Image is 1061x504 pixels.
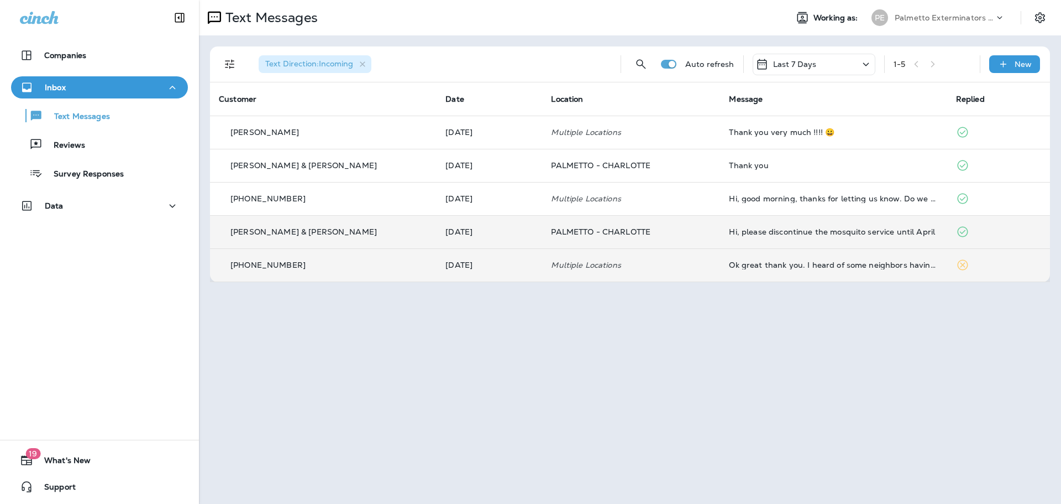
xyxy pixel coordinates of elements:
[445,94,464,104] span: Date
[33,482,76,496] span: Support
[219,53,241,75] button: Filters
[11,476,188,498] button: Support
[729,94,763,104] span: Message
[1015,60,1032,69] p: New
[551,94,583,104] span: Location
[445,128,533,137] p: Sep 3, 2025 03:07 PM
[956,94,985,104] span: Replied
[43,141,85,151] p: Reviews
[11,133,188,156] button: Reviews
[551,194,711,203] p: Multiple Locations
[230,227,377,236] p: [PERSON_NAME] & [PERSON_NAME]
[44,51,86,60] p: Companies
[551,128,711,137] p: Multiple Locations
[894,60,905,69] div: 1 - 5
[25,448,40,459] span: 19
[729,161,938,170] div: Thank you
[11,104,188,127] button: Text Messages
[813,13,860,23] span: Working as:
[43,112,110,122] p: Text Messages
[164,7,195,29] button: Collapse Sidebar
[45,83,66,92] p: Inbox
[230,128,299,137] p: [PERSON_NAME]
[265,59,353,69] span: Text Direction : Incoming
[729,261,938,269] div: Ok great thank you. I heard of some neighbors having some issues lately so wanted to make sure. M...
[45,201,64,210] p: Data
[895,13,994,22] p: Palmetto Exterminators LLC
[729,227,938,236] div: Hi, please discontinue the mosquito service until April
[551,160,650,170] span: PALMETTO - CHARLOTTE
[11,44,188,66] button: Companies
[230,161,377,170] p: [PERSON_NAME] & [PERSON_NAME]
[630,53,652,75] button: Search Messages
[219,94,256,104] span: Customer
[551,227,650,237] span: PALMETTO - CHARLOTTE
[11,195,188,217] button: Data
[551,261,711,269] p: Multiple Locations
[11,449,188,471] button: 19What's New
[230,261,306,269] p: [PHONE_NUMBER]
[1030,8,1050,28] button: Settings
[259,55,371,73] div: Text Direction:Incoming
[773,60,817,69] p: Last 7 Days
[871,9,888,26] div: PE
[685,60,734,69] p: Auto refresh
[33,456,91,469] span: What's New
[11,162,188,185] button: Survey Responses
[221,9,318,26] p: Text Messages
[445,194,533,203] p: Sep 3, 2025 10:13 AM
[43,169,124,180] p: Survey Responses
[445,261,533,269] p: Aug 27, 2025 05:20 PM
[729,128,938,137] div: Thank you very much !!!! 😀
[11,76,188,98] button: Inbox
[445,161,533,170] p: Sep 3, 2025 02:04 PM
[230,194,306,203] p: [PHONE_NUMBER]
[445,227,533,236] p: Sep 3, 2025 09:05 AM
[729,194,938,203] div: Hi, good morning, thanks for letting us know. Do we use this phone number from now on?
